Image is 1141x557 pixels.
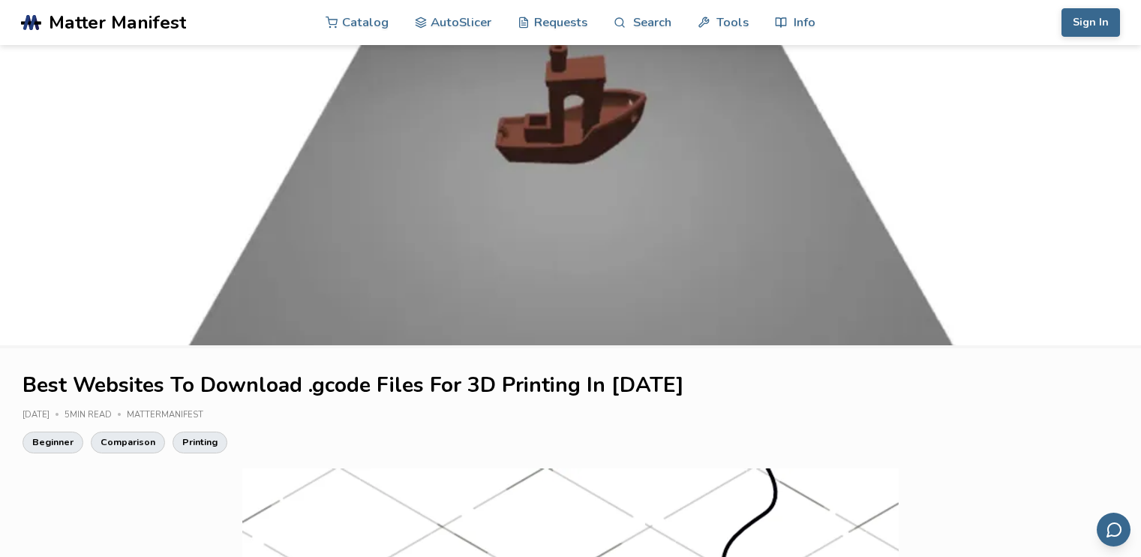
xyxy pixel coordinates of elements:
button: Send feedback via email [1097,513,1130,546]
a: Comparison [91,432,165,453]
button: Sign In [1061,8,1120,37]
span: Matter Manifest [49,12,186,33]
div: [DATE] [23,411,65,420]
div: 5 min read [65,411,127,420]
h1: Best Websites To Download .gcode Files For 3D Printing In [DATE] [23,374,1118,397]
a: Printing [173,432,227,453]
a: Beginner [23,432,83,453]
div: MatterManifest [127,411,214,420]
